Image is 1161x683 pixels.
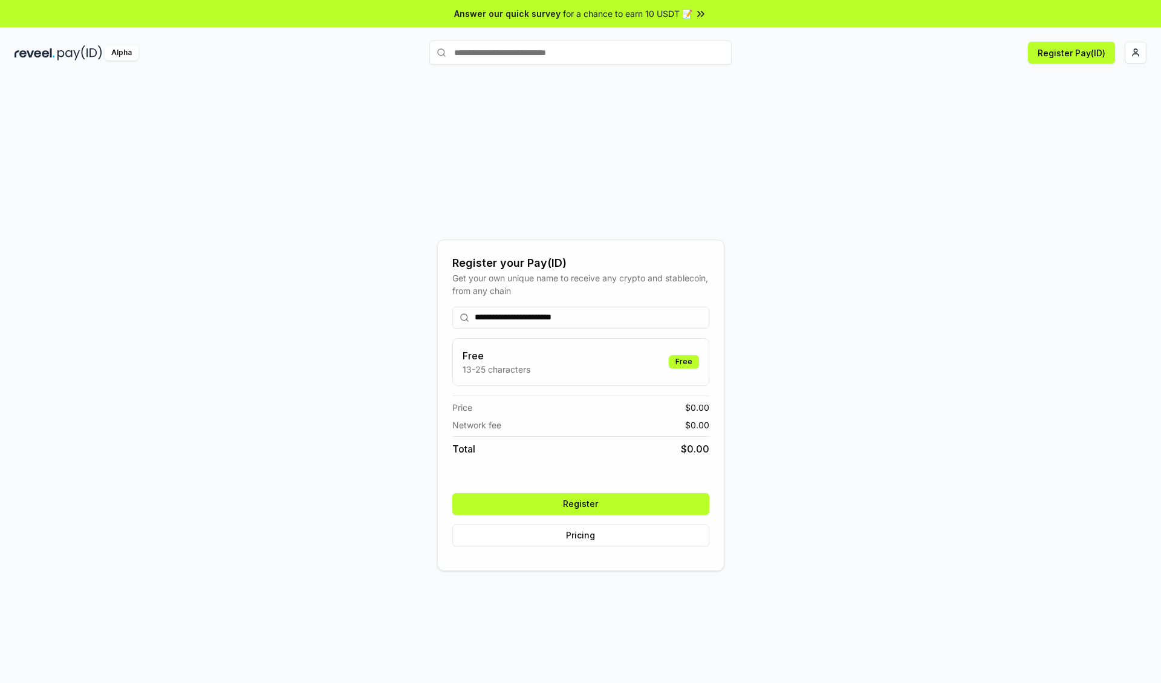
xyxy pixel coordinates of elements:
[452,419,501,431] span: Network fee
[15,45,55,60] img: reveel_dark
[57,45,102,60] img: pay_id
[463,363,530,376] p: 13-25 characters
[563,7,692,20] span: for a chance to earn 10 USDT 📝
[452,525,709,546] button: Pricing
[685,419,709,431] span: $ 0.00
[463,348,530,363] h3: Free
[1028,42,1115,64] button: Register Pay(ID)
[685,401,709,414] span: $ 0.00
[452,272,709,297] div: Get your own unique name to receive any crypto and stablecoin, from any chain
[452,442,475,456] span: Total
[681,442,709,456] span: $ 0.00
[452,255,709,272] div: Register your Pay(ID)
[105,45,138,60] div: Alpha
[669,355,699,368] div: Free
[452,493,709,515] button: Register
[452,401,472,414] span: Price
[454,7,561,20] span: Answer our quick survey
